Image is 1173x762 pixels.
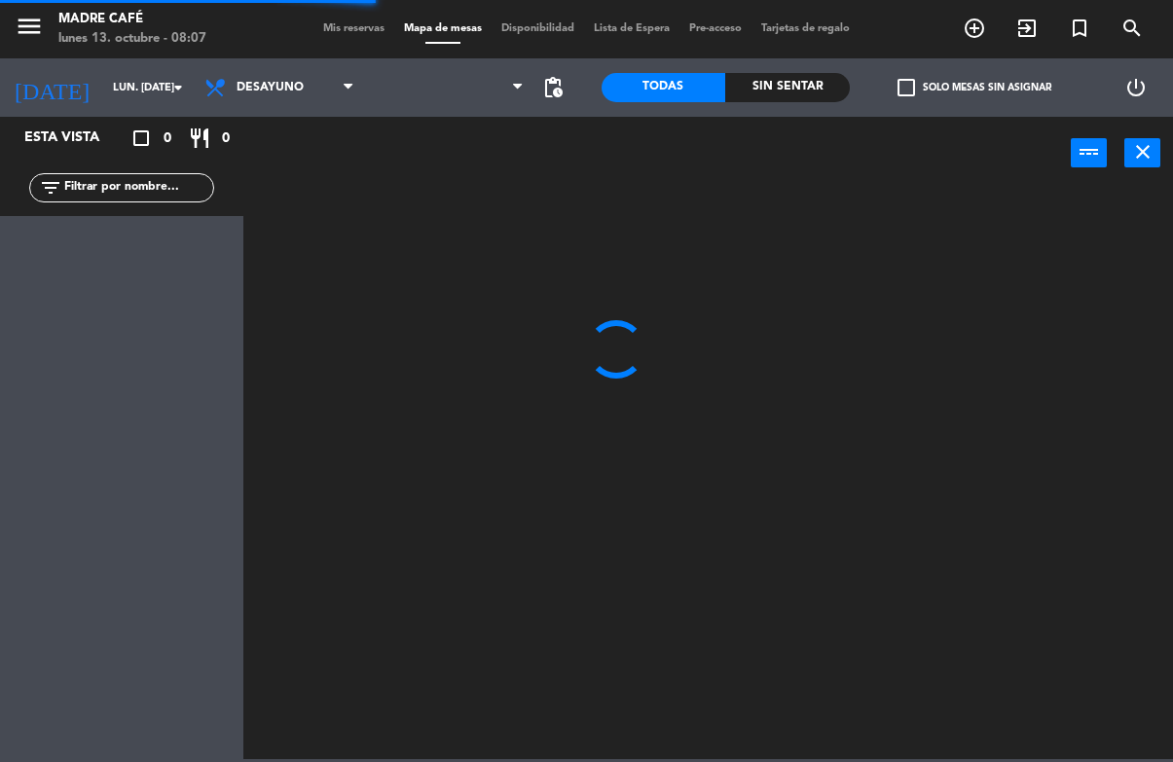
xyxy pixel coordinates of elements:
span: RESERVAR MESA [948,12,1001,45]
label: Solo mesas sin asignar [898,79,1051,96]
span: Tarjetas de regalo [751,23,860,34]
i: exit_to_app [1015,17,1039,40]
span: Lista de Espera [584,23,679,34]
i: add_circle_outline [963,17,986,40]
i: turned_in_not [1068,17,1091,40]
span: WALK IN [1001,12,1053,45]
input: Filtrar por nombre... [62,177,213,199]
i: menu [15,12,44,41]
i: filter_list [39,176,62,200]
i: restaurant [188,127,211,150]
button: close [1124,138,1160,167]
span: BUSCAR [1106,12,1158,45]
div: Esta vista [10,127,140,150]
span: 0 [164,127,171,150]
span: pending_actions [541,76,565,99]
i: close [1131,140,1155,163]
i: crop_square [129,127,153,150]
span: Reserva especial [1053,12,1106,45]
span: Disponibilidad [492,23,584,34]
span: Desayuno [237,81,304,94]
button: power_input [1071,138,1107,167]
span: 0 [222,127,230,150]
div: Madre Café [58,10,206,29]
button: menu [15,12,44,48]
i: search [1120,17,1144,40]
i: power_input [1078,140,1101,163]
div: Sin sentar [725,73,850,102]
div: lunes 13. octubre - 08:07 [58,29,206,49]
span: Pre-acceso [679,23,751,34]
i: power_settings_new [1124,76,1148,99]
div: Todas [602,73,726,102]
span: check_box_outline_blank [898,79,915,96]
span: Mapa de mesas [394,23,492,34]
span: Mis reservas [313,23,394,34]
i: arrow_drop_down [166,76,190,99]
